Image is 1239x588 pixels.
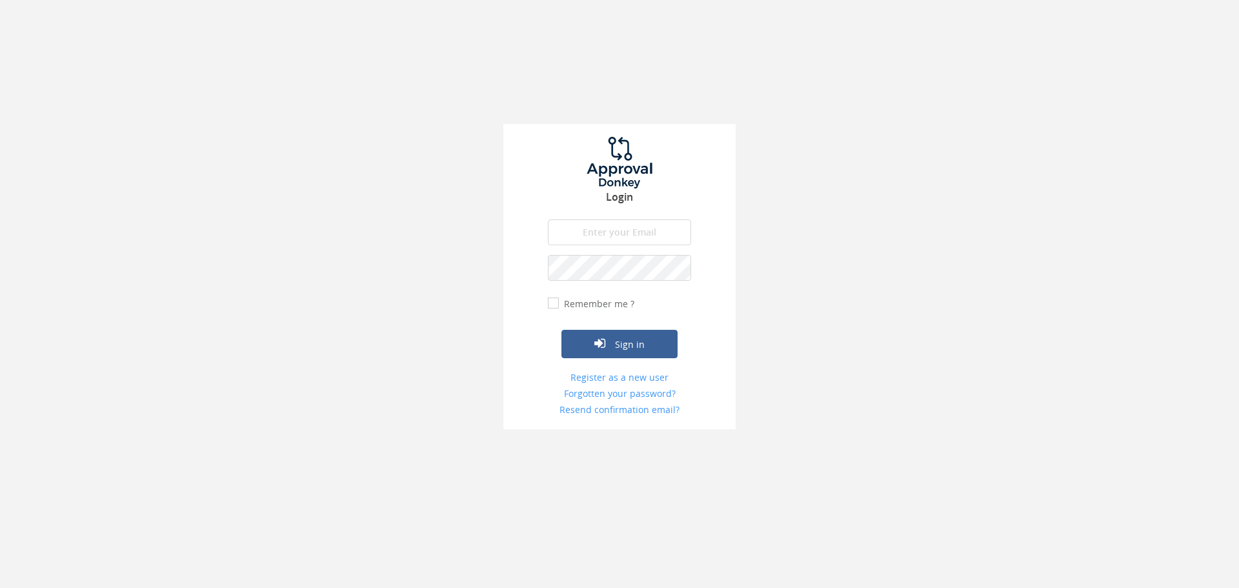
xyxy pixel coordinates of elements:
button: Sign in [561,330,678,358]
label: Remember me ? [561,298,634,310]
a: Resend confirmation email? [548,403,691,416]
a: Forgotten your password? [548,387,691,400]
input: Enter your Email [548,219,691,245]
h3: Login [503,192,736,203]
a: Register as a new user [548,371,691,384]
img: logo.png [571,137,668,188]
